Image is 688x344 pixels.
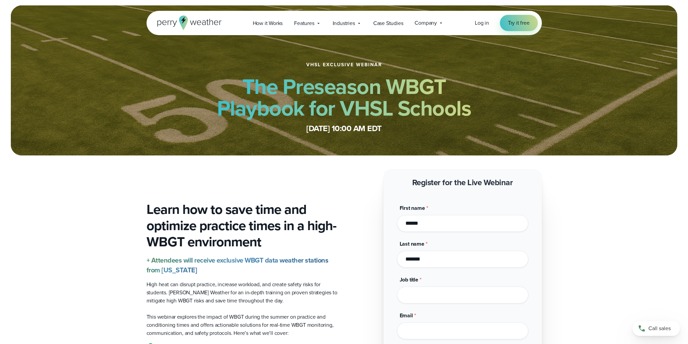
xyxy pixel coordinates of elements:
a: Case Studies [368,16,409,30]
span: Email [400,312,413,319]
a: Call sales [632,321,680,336]
p: This webinar explores the impact of WBGT during the summer on practice and conditioning times and... [147,313,339,337]
a: Try it free [500,15,538,31]
a: Log in [475,19,489,27]
span: Last name [400,240,424,248]
span: Features [294,19,314,27]
span: Industries [333,19,355,27]
strong: [DATE] 10:00 AM EDT [306,122,382,134]
p: High heat can disrupt practice, increase workload, and create safety risks for students. [PERSON_... [147,280,339,305]
span: How it Works [253,19,283,27]
strong: + Attendees will receive exclusive WBGT data weather stations from [US_STATE] [147,255,329,275]
strong: The Preseason WBGT Playbook for VHSL Schools [217,71,471,124]
h3: Learn how to save time and optimize practice times in a high-WBGT environment [147,201,339,250]
span: Try it free [508,19,530,27]
span: Job title [400,276,418,284]
span: Call sales [648,324,671,333]
span: Company [415,19,437,27]
a: How it Works [247,16,289,30]
span: First name [400,204,425,212]
strong: Register for the Live Webinar [412,176,513,189]
span: Case Studies [373,19,403,27]
h1: VHSL Exclusive Webinar [306,62,382,68]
